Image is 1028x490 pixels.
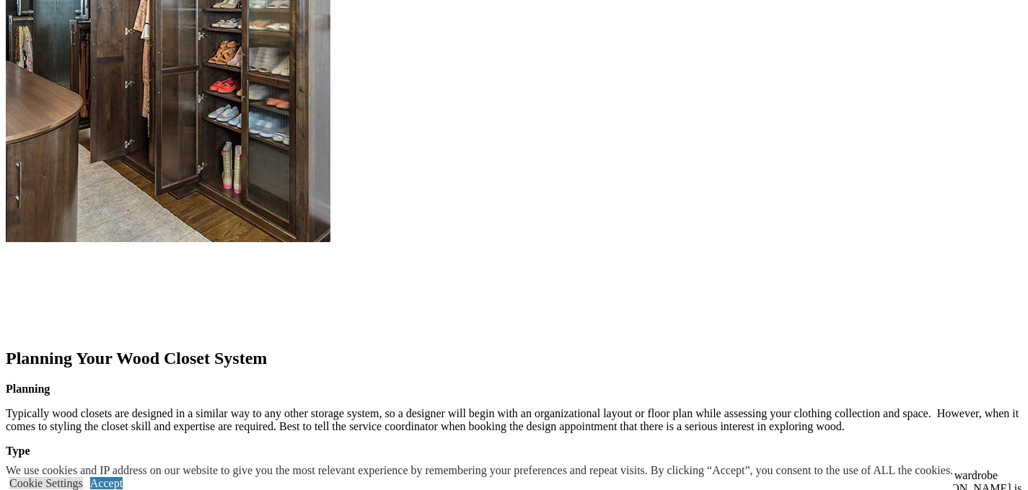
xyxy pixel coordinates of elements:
strong: Type [6,445,30,457]
strong: Planning [6,383,50,395]
a: Cookie Settings [9,477,83,489]
h2: Planning Your Wood Closet System [6,349,1022,368]
a: Accept [90,477,123,489]
div: We use cookies and IP address on our website to give you the most relevant experience by remember... [6,464,953,477]
p: Typically wood closets are designed in a similar way to any other storage system, so a designer w... [6,407,1022,433]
